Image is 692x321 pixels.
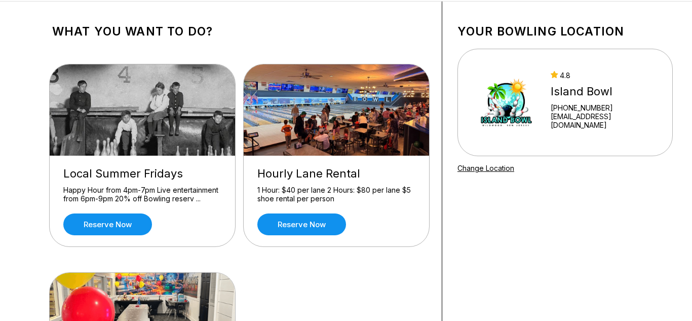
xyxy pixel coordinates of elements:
[244,64,430,156] img: Hourly Lane Rental
[457,24,673,39] h1: Your bowling location
[257,167,415,181] div: Hourly Lane Rental
[551,85,659,98] div: Island Bowl
[257,213,346,235] a: Reserve now
[551,71,659,80] div: 4.8
[63,167,221,181] div: Local Summer Fridays
[63,186,221,203] div: Happy Hour from 4pm-7pm Live entertainment from 6pm-9pm 20% off Bowling reserv ...
[257,186,415,203] div: 1 Hour: $40 per lane 2 Hours: $80 per lane $5 shoe rental per person
[551,103,659,112] div: [PHONE_NUMBER]
[471,64,542,140] img: Island Bowl
[50,64,236,156] img: Local Summer Fridays
[551,112,659,129] a: [EMAIL_ADDRESS][DOMAIN_NAME]
[52,24,427,39] h1: What you want to do?
[63,213,152,235] a: Reserve now
[457,164,514,172] a: Change Location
